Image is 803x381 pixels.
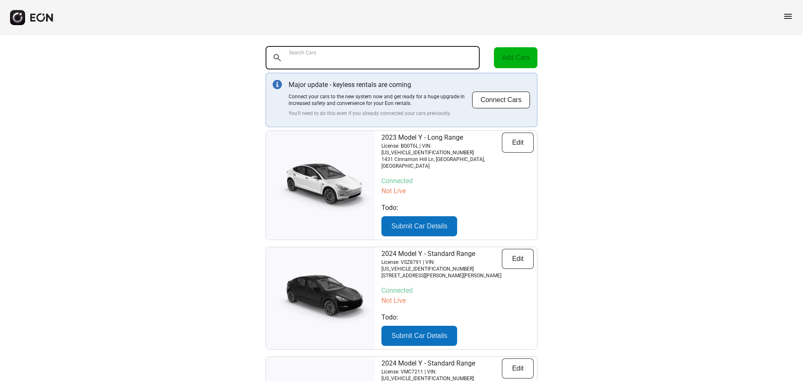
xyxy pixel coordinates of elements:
p: License: BG0T6L | VIN: [US_VEHICLE_IDENTIFICATION_NUMBER] [381,143,502,156]
button: Submit Car Details [381,326,457,346]
p: You'll need to do this even if you already connected your cars previously. [289,110,472,117]
img: info [273,80,282,89]
p: [STREET_ADDRESS][PERSON_NAME][PERSON_NAME] [381,272,502,279]
span: menu [783,11,793,21]
p: Not Live [381,296,534,306]
p: 2024 Model Y - Standard Range [381,358,502,368]
p: Major update - keyless rentals are coming [289,80,472,90]
p: Todo: [381,312,534,322]
p: Connected [381,176,534,186]
button: Edit [502,133,534,153]
label: Search Cars [289,49,316,56]
p: 2024 Model Y - Standard Range [381,249,502,259]
p: Connected [381,286,534,296]
button: Edit [502,358,534,378]
p: Connect your cars to the new system now and get ready for a huge upgrade in increased safety and ... [289,93,472,107]
p: License: VSZ8791 | VIN: [US_VEHICLE_IDENTIFICATION_NUMBER] [381,259,502,272]
img: car [266,158,375,212]
button: Edit [502,249,534,269]
p: 1431 Cinnamon Hill Ln, [GEOGRAPHIC_DATA], [GEOGRAPHIC_DATA] [381,156,502,169]
img: car [266,271,375,325]
button: Connect Cars [472,91,530,109]
button: Submit Car Details [381,216,457,236]
p: Todo: [381,203,534,213]
p: Not Live [381,186,534,196]
p: 2023 Model Y - Long Range [381,133,502,143]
